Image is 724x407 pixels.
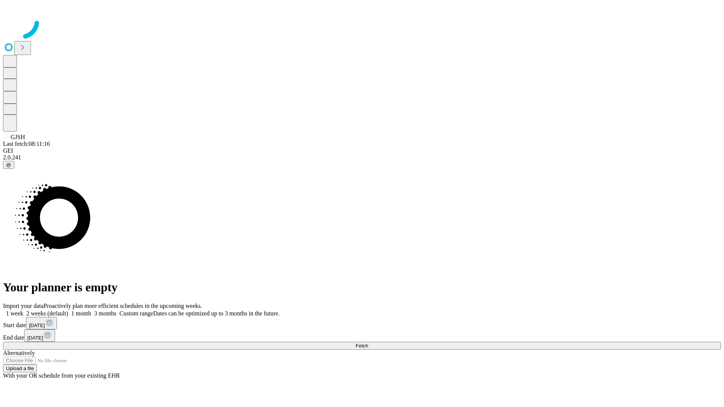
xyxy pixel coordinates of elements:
[3,280,721,294] h1: Your planner is empty
[44,303,202,309] span: Proactively plan more efficient schedules in the upcoming weeks.
[3,329,721,342] div: End date
[24,329,55,342] button: [DATE]
[3,350,35,356] span: Alternatively
[11,134,25,140] span: GJSH
[3,303,44,309] span: Import your data
[29,323,45,328] span: [DATE]
[6,162,11,168] span: @
[3,364,37,372] button: Upload a file
[3,141,50,147] span: Last fetch: 08:11:16
[71,310,91,317] span: 1 month
[3,317,721,329] div: Start date
[6,310,23,317] span: 1 week
[3,161,14,169] button: @
[26,317,57,329] button: [DATE]
[27,335,43,341] span: [DATE]
[3,147,721,154] div: GEI
[3,372,120,379] span: With your OR schedule from your existing EHR
[94,310,117,317] span: 3 months
[153,310,279,317] span: Dates can be optimized up to 3 months in the future.
[3,342,721,350] button: Fetch
[26,310,68,317] span: 2 weeks (default)
[120,310,153,317] span: Custom range
[356,343,368,349] span: Fetch
[3,154,721,161] div: 2.0.241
